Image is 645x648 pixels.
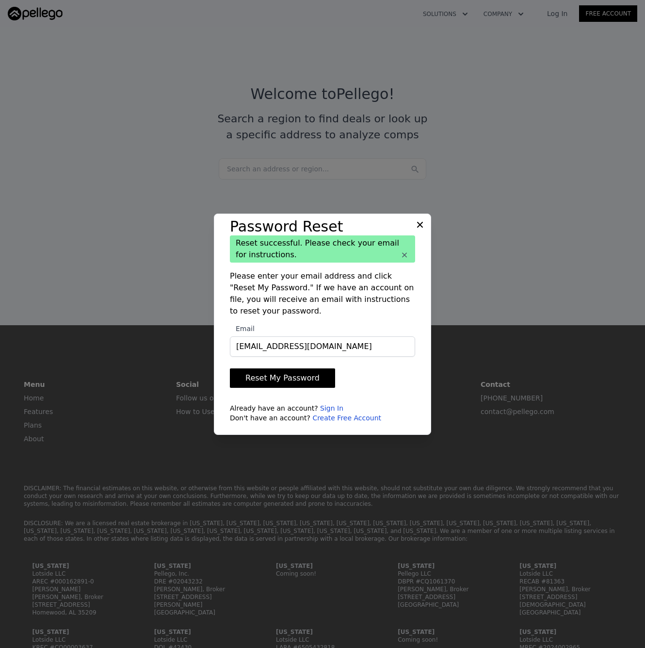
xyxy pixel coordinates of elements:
[230,235,415,263] div: Reset successful. Please check your email for instructions.
[230,218,415,235] h3: Password Reset
[230,336,415,357] input: Email
[230,325,255,332] span: Email
[320,404,343,412] a: Sign In
[312,414,381,422] a: Create Free Account
[400,250,409,260] button: ×
[230,270,415,317] p: Please enter your email address and click "Reset My Password." If we have an account on file, you...
[230,368,335,388] button: Reset My Password
[230,403,415,423] div: Already have an account? Don't have an account?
